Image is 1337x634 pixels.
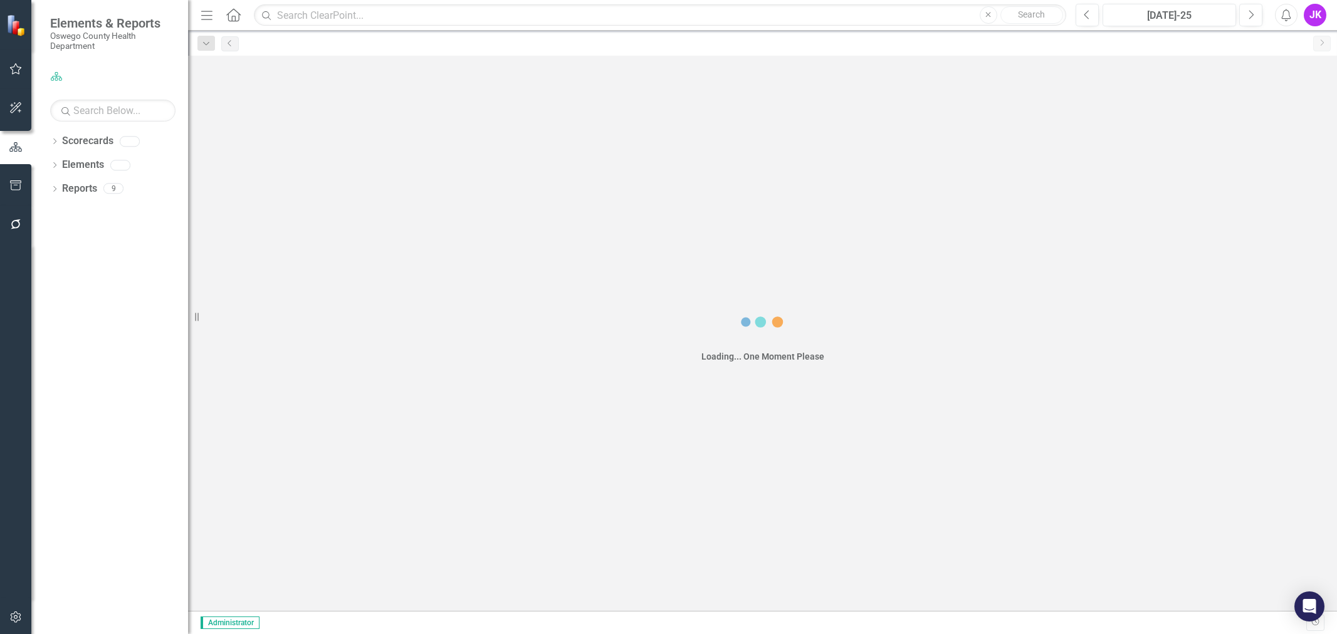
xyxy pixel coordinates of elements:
div: [DATE]-25 [1107,8,1232,23]
img: ClearPoint Strategy [6,14,28,36]
input: Search ClearPoint... [254,4,1066,26]
span: Search [1018,9,1045,19]
span: Elements & Reports [50,16,176,31]
a: Reports [62,182,97,196]
input: Search Below... [50,100,176,122]
button: Search [1000,6,1063,24]
button: JK [1304,4,1326,26]
div: 9 [103,184,123,194]
a: Scorecards [62,134,113,148]
div: Loading... One Moment Please [701,350,824,363]
span: Administrator [201,616,260,629]
a: Elements [62,158,104,172]
small: Oswego County Health Department [50,31,176,51]
button: [DATE]-25 [1103,4,1236,26]
div: Open Intercom Messenger [1294,591,1324,621]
